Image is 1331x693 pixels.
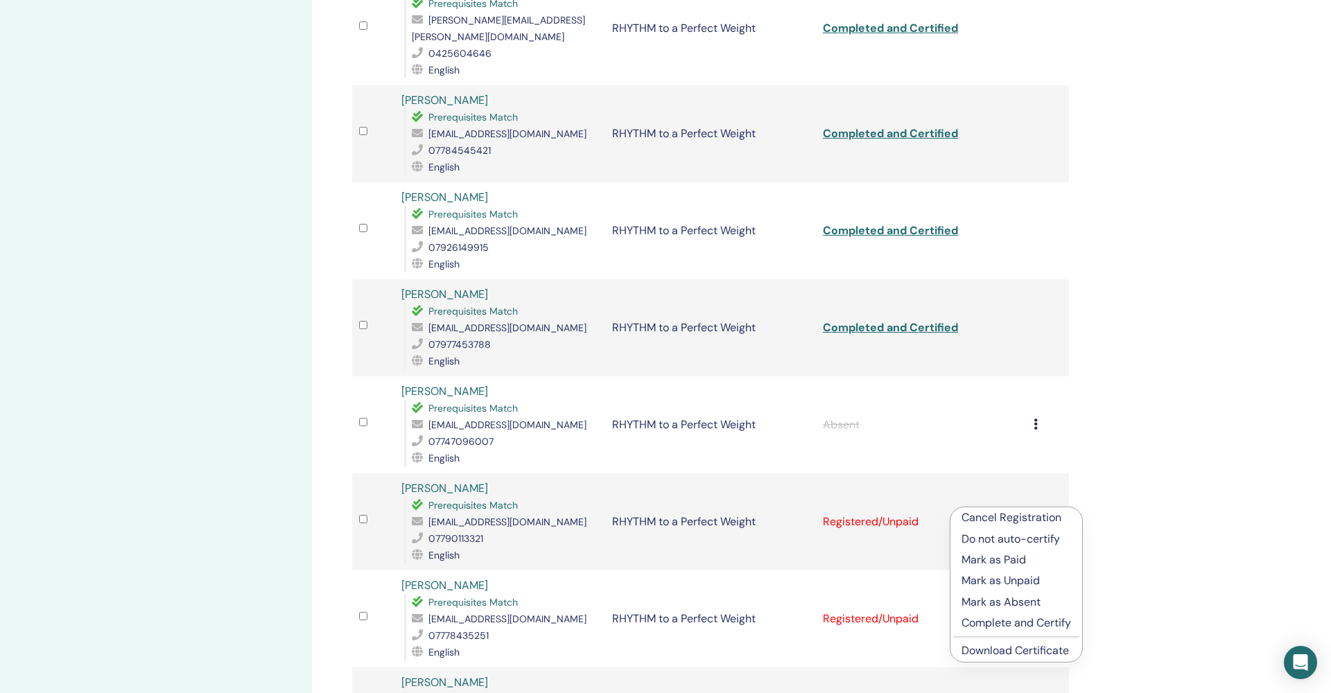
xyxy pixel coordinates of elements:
[428,549,460,561] span: English
[428,144,491,157] span: 07784545421
[823,126,958,141] a: Completed and Certified
[605,570,816,667] td: RHYTHM to a Perfect Weight
[962,509,1071,526] p: Cancel Registration
[428,452,460,464] span: English
[428,241,489,254] span: 07926149915
[428,305,518,317] span: Prerequisites Match
[962,643,1069,658] a: Download Certificate
[428,419,586,431] span: [EMAIL_ADDRESS][DOMAIN_NAME]
[428,322,586,334] span: [EMAIL_ADDRESS][DOMAIN_NAME]
[428,111,518,123] span: Prerequisites Match
[962,615,1071,631] p: Complete and Certify
[401,481,488,495] a: [PERSON_NAME]
[605,376,816,473] td: RHYTHM to a Perfect Weight
[962,552,1071,568] p: Mark as Paid
[401,384,488,398] a: [PERSON_NAME]
[428,355,460,367] span: English
[428,596,518,608] span: Prerequisites Match
[412,14,585,43] span: [PERSON_NAME][EMAIL_ADDRESS][PERSON_NAME][DOMAIN_NAME]
[1284,646,1317,679] div: Open Intercom Messenger
[401,93,488,107] a: [PERSON_NAME]
[605,473,816,570] td: RHYTHM to a Perfect Weight
[823,21,958,35] a: Completed and Certified
[605,85,816,182] td: RHYTHM to a Perfect Weight
[428,128,586,140] span: [EMAIL_ADDRESS][DOMAIN_NAME]
[401,675,488,690] a: [PERSON_NAME]
[428,629,489,642] span: 07778435251
[401,287,488,301] a: [PERSON_NAME]
[401,578,488,593] a: [PERSON_NAME]
[962,594,1071,611] p: Mark as Absent
[823,320,958,335] a: Completed and Certified
[605,279,816,376] td: RHYTHM to a Perfect Weight
[428,47,491,60] span: 0425604646
[428,161,460,173] span: English
[401,190,488,204] a: [PERSON_NAME]
[428,208,518,220] span: Prerequisites Match
[428,258,460,270] span: English
[428,225,586,237] span: [EMAIL_ADDRESS][DOMAIN_NAME]
[962,572,1071,589] p: Mark as Unpaid
[428,613,586,625] span: [EMAIL_ADDRESS][DOMAIN_NAME]
[428,435,494,448] span: 07747096007
[428,338,491,351] span: 07977453788
[428,532,483,545] span: 07790113321
[428,499,518,511] span: Prerequisites Match
[605,182,816,279] td: RHYTHM to a Perfect Weight
[428,64,460,76] span: English
[823,223,958,238] a: Completed and Certified
[428,516,586,528] span: [EMAIL_ADDRESS][DOMAIN_NAME]
[428,646,460,658] span: English
[428,402,518,414] span: Prerequisites Match
[962,531,1071,547] p: Do not auto-certify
